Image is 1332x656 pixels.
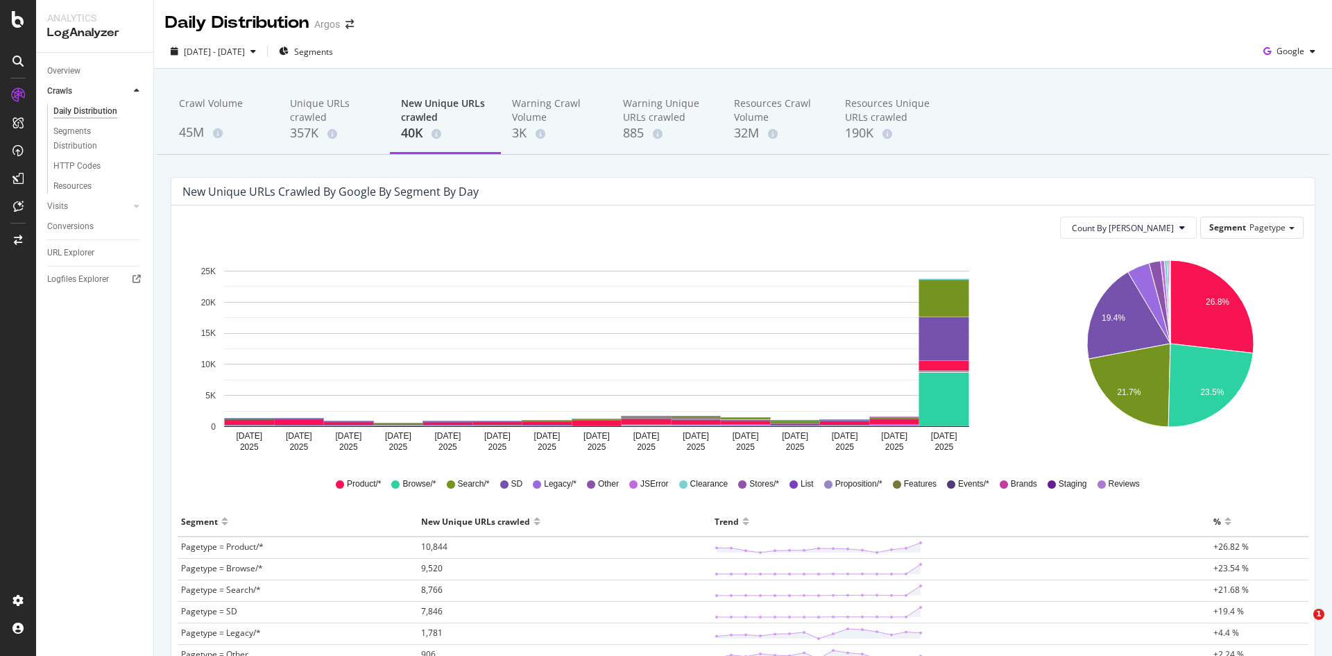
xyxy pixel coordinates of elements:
[273,40,339,62] button: Segments
[47,246,94,260] div: URL Explorer
[623,124,712,142] div: 885
[339,442,358,452] text: 2025
[290,124,379,142] div: 357K
[1213,584,1249,596] span: +21.68 %
[179,96,268,123] div: Crawl Volume
[1209,221,1246,233] span: Segment
[881,431,907,441] text: [DATE]
[47,84,130,99] a: Crawls
[389,442,408,452] text: 2025
[201,267,216,276] text: 25K
[1059,478,1087,490] span: Staging
[1213,605,1244,617] span: +19.4 %
[512,124,601,142] div: 3K
[733,431,759,441] text: [DATE]
[1039,250,1301,458] svg: A chart.
[47,11,142,25] div: Analytics
[402,478,436,490] span: Browse/*
[421,584,443,596] span: 8,766
[181,541,264,553] span: Pagetype = Product/*
[801,478,814,490] span: List
[484,431,511,441] text: [DATE]
[335,431,361,441] text: [DATE]
[47,64,144,78] a: Overview
[47,272,109,287] div: Logfiles Explorer
[435,431,461,441] text: [DATE]
[184,46,245,58] span: [DATE] - [DATE]
[181,510,218,532] div: Segment
[538,442,556,452] text: 2025
[181,562,263,574] span: Pagetype = Browse/*
[885,442,904,452] text: 2025
[401,96,490,124] div: New Unique URLs crawled
[845,96,934,124] div: Resources Unique URLs crawled
[421,541,447,553] span: 10,844
[583,431,610,441] text: [DATE]
[290,96,379,124] div: Unique URLs crawled
[236,431,262,441] text: [DATE]
[289,442,308,452] text: 2025
[179,124,268,142] div: 45M
[421,562,443,574] span: 9,520
[734,96,823,124] div: Resources Crawl Volume
[47,25,142,41] div: LogAnalyzer
[211,422,216,432] text: 0
[421,627,443,639] span: 1,781
[47,272,144,287] a: Logfiles Explorer
[749,478,779,490] span: Stores/*
[488,442,507,452] text: 2025
[47,84,72,99] div: Crawls
[421,510,530,532] div: New Unique URLs crawled
[401,124,490,142] div: 40K
[835,478,882,490] span: Proposition/*
[347,478,381,490] span: Product/*
[181,627,261,639] span: Pagetype = Legacy/*
[47,64,80,78] div: Overview
[1213,627,1239,639] span: +4.4 %
[47,199,68,214] div: Visits
[201,298,216,308] text: 20K
[201,329,216,339] text: 15K
[1117,388,1141,398] text: 21.7%
[1101,313,1125,323] text: 19.4%
[734,124,823,142] div: 32M
[1276,45,1304,57] span: Google
[512,96,601,124] div: Warning Crawl Volume
[421,605,443,617] span: 7,846
[53,124,144,153] a: Segments Distribution
[345,19,354,29] div: arrow-right-arrow-left
[1200,387,1224,397] text: 23.5%
[1213,541,1249,553] span: +26.82 %
[736,442,755,452] text: 2025
[53,159,144,174] a: HTTP Codes
[182,250,1010,458] svg: A chart.
[511,478,523,490] span: SD
[53,124,130,153] div: Segments Distribution
[286,431,312,441] text: [DATE]
[832,431,858,441] text: [DATE]
[715,510,739,532] div: Trend
[1313,609,1324,620] span: 1
[47,219,144,234] a: Conversions
[640,478,669,490] span: JSError
[1011,478,1037,490] span: Brands
[637,442,656,452] text: 2025
[782,431,808,441] text: [DATE]
[182,185,479,199] div: New Unique URLs crawled by google by Segment by Day
[958,478,989,490] span: Events/*
[165,40,262,62] button: [DATE] - [DATE]
[201,360,216,369] text: 10K
[1206,297,1229,307] text: 26.8%
[1213,510,1221,532] div: %
[47,199,130,214] a: Visits
[687,442,706,452] text: 2025
[47,219,94,234] div: Conversions
[314,17,340,31] div: Argos
[633,431,660,441] text: [DATE]
[53,179,144,194] a: Resources
[53,104,117,119] div: Daily Distribution
[934,442,953,452] text: 2025
[181,605,237,617] span: Pagetype = SD
[588,442,606,452] text: 2025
